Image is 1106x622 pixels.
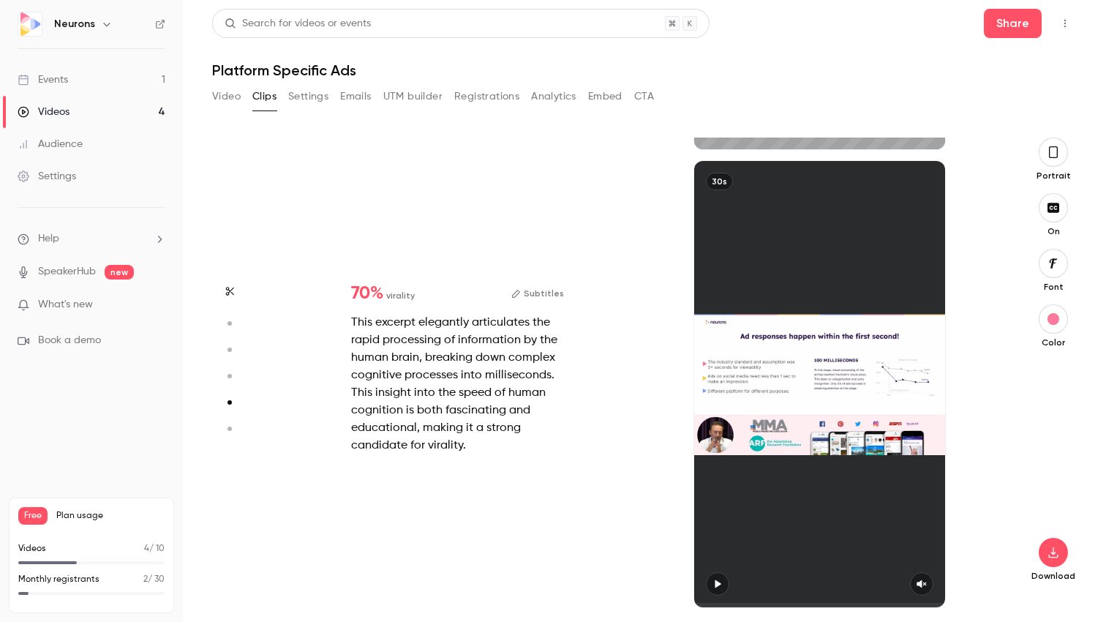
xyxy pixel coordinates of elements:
[143,573,165,586] p: / 30
[38,231,59,247] span: Help
[351,314,564,454] div: This excerpt elegantly articulates the rapid processing of information by the human brain, breaki...
[38,264,96,280] a: SpeakerHub
[212,85,241,108] button: Video
[1030,337,1077,348] p: Color
[252,85,276,108] button: Clips
[531,85,576,108] button: Analytics
[386,289,415,302] span: virality
[18,105,69,119] div: Videos
[225,16,371,31] div: Search for videos or events
[18,12,42,36] img: Neurons
[340,85,371,108] button: Emails
[143,575,148,584] span: 2
[38,333,101,348] span: Book a demo
[588,85,622,108] button: Embed
[18,573,99,586] p: Monthly registrants
[212,61,1077,79] h1: Platform Specific Ads
[288,85,328,108] button: Settings
[38,297,93,312] span: What's new
[1053,12,1077,35] button: Top Bar Actions
[984,9,1042,38] button: Share
[144,544,149,553] span: 4
[18,72,68,87] div: Events
[1030,570,1077,582] p: Download
[511,285,564,302] button: Subtitles
[1030,225,1077,237] p: On
[18,231,165,247] li: help-dropdown-opener
[383,85,443,108] button: UTM builder
[1030,170,1077,181] p: Portrait
[105,265,134,280] span: new
[454,85,519,108] button: Registrations
[1030,281,1077,293] p: Font
[56,510,165,522] span: Plan usage
[144,542,165,555] p: / 10
[18,507,48,525] span: Free
[54,17,95,31] h6: Neurons
[18,542,46,555] p: Videos
[634,85,654,108] button: CTA
[18,137,83,151] div: Audience
[351,285,383,302] span: 70 %
[18,169,76,184] div: Settings
[148,299,165,312] iframe: Noticeable Trigger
